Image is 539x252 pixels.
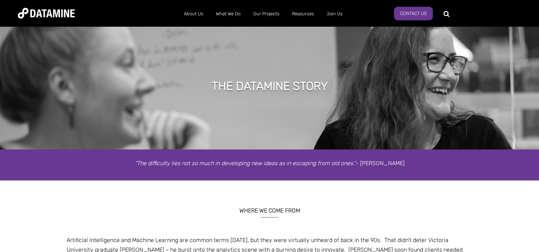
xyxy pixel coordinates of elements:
[177,5,209,23] a: About Us
[61,198,478,217] h3: WHERE WE COME FROM
[18,8,75,19] img: Datamine
[135,160,356,167] em: “The difficulty lies not so much in developing new ideas as in escaping from old ones.”
[394,7,433,20] a: Contact Us
[320,5,349,23] a: Join Us
[61,158,478,168] p: - [PERSON_NAME]
[286,5,320,23] a: Resources
[209,5,247,23] a: What We Do
[247,5,286,23] a: Our Projects
[212,78,328,94] h1: THE DATAMINE STORY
